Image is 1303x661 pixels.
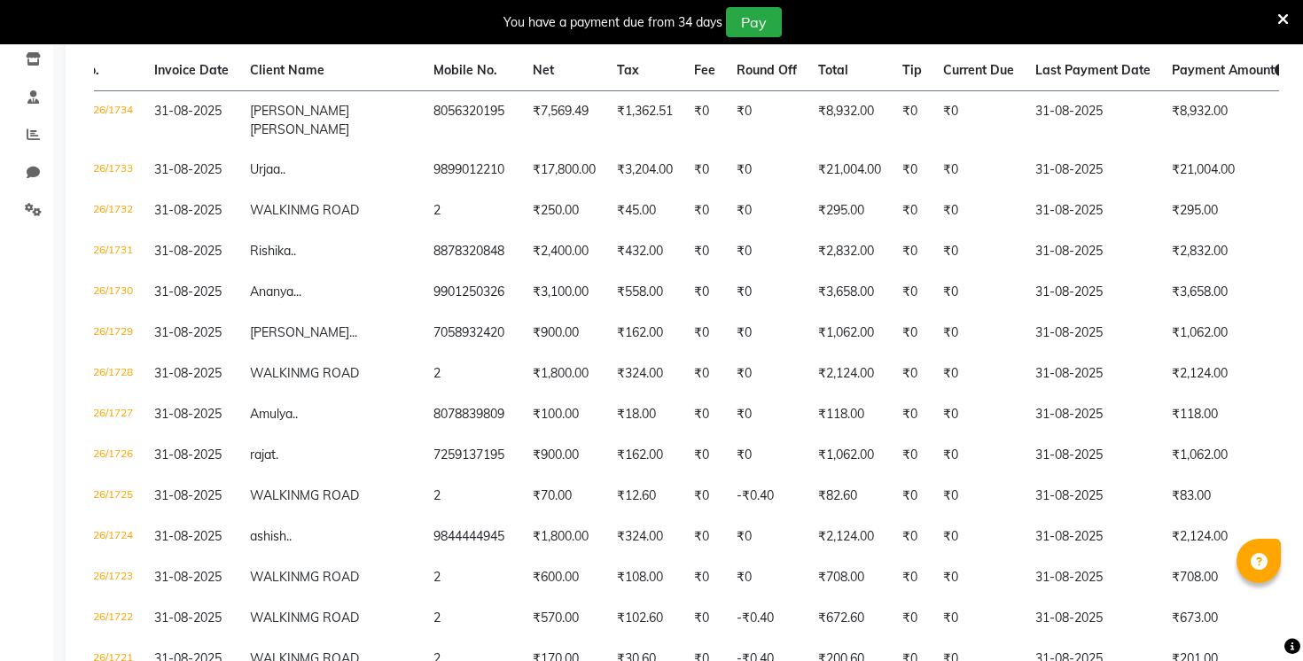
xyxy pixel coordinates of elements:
[892,517,932,557] td: ₹0
[154,324,222,340] span: 31-08-2025
[606,598,683,639] td: ₹102.60
[1161,354,1298,394] td: ₹2,124.00
[1161,598,1298,639] td: ₹673.00
[1161,394,1298,435] td: ₹118.00
[606,231,683,272] td: ₹432.00
[154,161,222,177] span: 31-08-2025
[892,231,932,272] td: ₹0
[726,435,808,476] td: ₹0
[423,191,522,231] td: 2
[250,487,300,503] span: WALKIN
[250,365,300,381] span: WALKIN
[522,354,606,394] td: ₹1,800.00
[808,476,892,517] td: ₹82.60
[1025,313,1161,354] td: 31-08-2025
[423,313,522,354] td: 7058932420
[808,354,892,394] td: ₹2,124.00
[808,272,892,313] td: ₹3,658.00
[522,272,606,313] td: ₹3,100.00
[683,354,726,394] td: ₹0
[932,517,1025,557] td: ₹0
[892,272,932,313] td: ₹0
[808,231,892,272] td: ₹2,832.00
[522,557,606,598] td: ₹600.00
[423,598,522,639] td: 2
[300,569,359,585] span: MG ROAD
[932,476,1025,517] td: ₹0
[1025,517,1161,557] td: 31-08-2025
[932,272,1025,313] td: ₹0
[1035,62,1151,78] span: Last Payment Date
[932,557,1025,598] td: ₹0
[606,150,683,191] td: ₹3,204.00
[250,569,300,585] span: WALKIN
[300,365,359,381] span: MG ROAD
[154,62,229,78] span: Invoice Date
[737,62,797,78] span: Round Off
[892,191,932,231] td: ₹0
[154,447,222,463] span: 31-08-2025
[250,610,300,626] span: WALKIN
[726,90,808,150] td: ₹0
[683,272,726,313] td: ₹0
[154,487,222,503] span: 31-08-2025
[1025,476,1161,517] td: 31-08-2025
[892,354,932,394] td: ₹0
[808,191,892,231] td: ₹295.00
[808,435,892,476] td: ₹1,062.00
[683,476,726,517] td: ₹0
[683,557,726,598] td: ₹0
[892,394,932,435] td: ₹0
[606,90,683,150] td: ₹1,362.51
[932,313,1025,354] td: ₹0
[808,598,892,639] td: ₹672.60
[154,569,222,585] span: 31-08-2025
[423,90,522,150] td: 8056320195
[606,557,683,598] td: ₹108.00
[683,517,726,557] td: ₹0
[250,406,293,422] span: Amulya
[932,191,1025,231] td: ₹0
[433,62,497,78] span: Mobile No.
[892,435,932,476] td: ₹0
[726,517,808,557] td: ₹0
[1161,90,1298,150] td: ₹8,932.00
[808,150,892,191] td: ₹21,004.00
[154,610,222,626] span: 31-08-2025
[522,150,606,191] td: ₹17,800.00
[250,121,349,137] span: [PERSON_NAME]
[932,435,1025,476] td: ₹0
[726,598,808,639] td: -₹0.40
[154,528,222,544] span: 31-08-2025
[1161,191,1298,231] td: ₹295.00
[683,435,726,476] td: ₹0
[1025,435,1161,476] td: 31-08-2025
[1025,90,1161,150] td: 31-08-2025
[683,90,726,150] td: ₹0
[522,517,606,557] td: ₹1,800.00
[683,394,726,435] td: ₹0
[154,406,222,422] span: 31-08-2025
[423,517,522,557] td: 9844444945
[726,476,808,517] td: -₹0.40
[606,272,683,313] td: ₹558.00
[293,284,301,299] span: ...
[892,557,932,598] td: ₹0
[1025,394,1161,435] td: 31-08-2025
[694,62,715,78] span: Fee
[808,90,892,150] td: ₹8,932.00
[683,150,726,191] td: ₹0
[154,103,222,119] span: 31-08-2025
[423,557,522,598] td: 2
[1161,476,1298,517] td: ₹83.00
[522,90,606,150] td: ₹7,569.49
[280,161,285,177] span: ..
[250,284,293,299] span: Ananya
[1161,435,1298,476] td: ₹1,062.00
[1025,272,1161,313] td: 31-08-2025
[250,202,300,218] span: WALKIN
[1161,313,1298,354] td: ₹1,062.00
[250,243,291,259] span: Rishika
[683,598,726,639] td: ₹0
[250,161,280,177] span: Urjaa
